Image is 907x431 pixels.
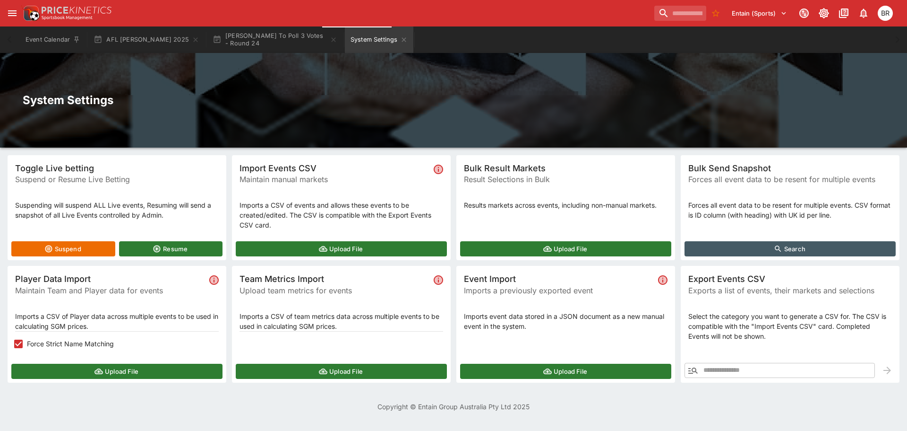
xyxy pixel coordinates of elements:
[240,200,443,230] p: Imports a CSV of events and allows these events to be created/edited. The CSV is compatible with ...
[207,26,343,53] button: [PERSON_NAME] To Poll 3 Votes - Round 24
[345,26,413,53] button: System Settings
[236,364,447,379] button: Upload File
[654,6,706,21] input: search
[878,6,893,21] div: Ben Raymond
[464,285,654,296] span: Imports a previously exported event
[15,273,205,284] span: Player Data Import
[15,200,219,220] p: Suspending will suspend ALL Live events, Resuming will send a snapshot of all Live Events control...
[875,3,896,24] button: Ben Raymond
[240,273,430,284] span: Team Metrics Import
[464,174,667,185] span: Result Selections in Bulk
[464,311,667,331] p: Imports event data stored in a JSON document as a new manual event in the system.
[688,285,892,296] span: Exports a list of events, their markets and selections
[236,241,447,256] button: Upload File
[240,311,443,331] p: Imports a CSV of team metrics data across multiple events to be used in calculating SGM prices.
[464,200,667,210] p: Results markets across events, including non-manual markets.
[11,364,222,379] button: Upload File
[796,5,813,22] button: Connected to PK
[240,163,430,174] span: Import Events CSV
[11,241,115,256] button: Suspend
[460,364,671,379] button: Upload File
[688,273,892,284] span: Export Events CSV
[815,5,832,22] button: Toggle light/dark mode
[15,163,219,174] span: Toggle Live betting
[42,7,111,14] img: PriceKinetics
[688,163,892,174] span: Bulk Send Snapshot
[240,285,430,296] span: Upload team metrics for events
[708,6,723,21] button: No Bookmarks
[27,339,114,349] span: Force Strict Name Matching
[688,200,892,220] p: Forces all event data to be resent for multiple events. CSV format is ID column (with heading) wi...
[15,311,219,331] p: Imports a CSV of Player data across multiple events to be used in calculating SGM prices.
[23,93,884,107] h2: System Settings
[15,174,219,185] span: Suspend or Resume Live Betting
[240,174,430,185] span: Maintain manual markets
[464,273,654,284] span: Event Import
[685,241,896,256] button: Search
[855,5,872,22] button: Notifications
[21,4,40,23] img: PriceKinetics Logo
[460,241,671,256] button: Upload File
[4,5,21,22] button: open drawer
[835,5,852,22] button: Documentation
[688,311,892,341] p: Select the category you want to generate a CSV for. The CSV is compatible with the "Import Events...
[726,6,793,21] button: Select Tenant
[15,285,205,296] span: Maintain Team and Player data for events
[688,174,892,185] span: Forces all event data to be resent for multiple events
[464,163,667,174] span: Bulk Result Markets
[20,26,86,53] button: Event Calendar
[88,26,205,53] button: AFL [PERSON_NAME] 2025
[119,241,223,256] button: Resume
[42,16,93,20] img: Sportsbook Management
